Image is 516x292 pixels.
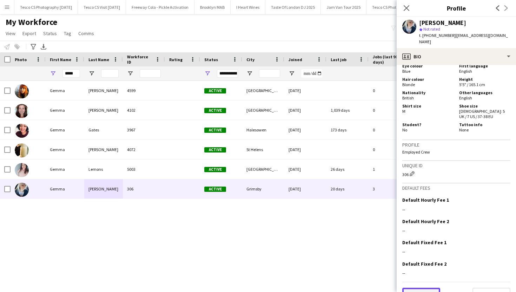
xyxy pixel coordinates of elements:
img: Gemma Bradley [15,84,29,98]
span: Active [204,88,226,93]
span: [DEMOGRAPHIC_DATA]: 5 UK / 7 US / 37-38 EU [459,109,505,119]
div: [DATE] [284,160,326,179]
button: Open Filter Menu [246,70,253,77]
div: -- [402,206,510,213]
div: [PERSON_NAME] [84,140,123,159]
h5: First language [459,63,510,69]
h5: Shirt size [402,103,454,109]
h3: Default Hourly Fee 2 [402,218,449,225]
span: 5'5" / 165.1 cm [459,82,485,87]
span: Last Name [88,57,109,62]
app-action-btn: Export XLSX [39,43,48,51]
a: Tag [61,29,74,38]
h5: Height [459,77,510,82]
span: None [459,127,469,132]
div: Halesowen [242,120,284,139]
div: Gemma [46,160,84,179]
input: Workforce ID Filter Input [140,69,161,78]
div: 0 [369,120,414,139]
button: Jam Van Tour 2025 [321,0,366,14]
span: City [246,57,254,62]
span: Rating [169,57,183,62]
div: Gemma [46,179,84,199]
div: 4599 [123,81,165,100]
button: Tesco CS Photography [DATE] [14,0,78,14]
span: M [402,109,405,114]
div: 0 [369,100,414,120]
div: 5003 [123,160,165,179]
div: [DATE] [284,100,326,120]
button: Open Filter Menu [289,70,295,77]
div: [PERSON_NAME] [84,100,123,120]
span: Active [204,147,226,153]
h3: Default Fixed Fee 2 [402,261,446,267]
div: 1 [369,160,414,179]
span: First Name [50,57,71,62]
div: -- [402,227,510,234]
div: 173 days [326,120,369,139]
div: Gemma [46,140,84,159]
div: [DATE] [284,81,326,100]
h5: Tattoo info [459,122,510,127]
div: [DATE] [284,179,326,199]
p: Employed Crew [402,149,510,155]
span: Joined [289,57,302,62]
h5: Hair colour [402,77,454,82]
div: [PERSON_NAME] [84,81,123,100]
div: 0 [369,140,414,159]
a: View [3,29,18,38]
span: English [459,69,472,74]
h3: Profile [402,142,510,148]
div: 3967 [123,120,165,139]
button: Taste Of London DJ 2025 [265,0,321,14]
span: English [459,95,472,100]
div: Gemma [46,120,84,139]
span: | [EMAIL_ADDRESS][DOMAIN_NAME] [419,33,508,44]
div: 26 days [326,160,369,179]
span: My Workforce [6,17,57,27]
div: 4072 [123,140,165,159]
span: Status [204,57,218,62]
div: -- [402,248,510,255]
button: I Heart Wines [231,0,265,14]
span: View [6,30,15,37]
a: Status [40,29,60,38]
a: Export [20,29,39,38]
div: 0 [369,81,414,100]
img: Gemma Brann [15,104,29,118]
input: First Name Filter Input [62,69,80,78]
div: 306 [123,179,165,199]
img: Gemma Lemons [15,163,29,177]
a: Comms [75,29,97,38]
span: Export [22,30,36,37]
div: Gemma [46,81,84,100]
div: St Helens [242,140,284,159]
div: [PERSON_NAME] [84,179,123,199]
span: No [402,127,407,132]
div: Gemma [46,100,84,120]
button: Brooklyn MAB [194,0,231,14]
button: Freeway Cola - Pickle Activation [126,0,194,14]
h5: Other languages [459,90,510,95]
input: City Filter Input [259,69,280,78]
button: Open Filter Menu [88,70,95,77]
div: 20 days [326,179,369,199]
h3: Default Hourly Fee 1 [402,197,449,203]
img: Gemma Gates [15,124,29,138]
h5: Nationality [402,90,454,95]
span: Blue [402,69,410,74]
button: Tesco CS Photography Dec [366,0,425,14]
div: [GEOGRAPHIC_DATA] [242,100,284,120]
app-action-btn: Advanced filters [29,43,38,51]
span: Tag [64,30,71,37]
div: Bio [397,48,516,65]
h5: Shoe size [459,103,510,109]
span: Active [204,167,226,172]
button: Open Filter Menu [204,70,211,77]
div: [PERSON_NAME] [419,20,466,26]
div: [GEOGRAPHIC_DATA] [242,81,284,100]
span: Photo [15,57,27,62]
h5: Student? [402,122,454,127]
span: t. [PHONE_NUMBER] [419,33,456,38]
img: Gemma Hayden [15,143,29,157]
